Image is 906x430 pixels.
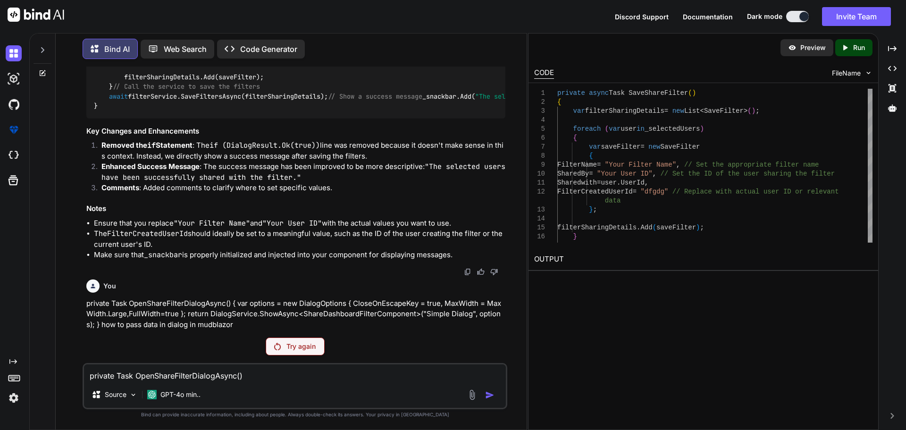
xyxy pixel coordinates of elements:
[534,205,545,214] div: 13
[101,162,510,182] code: "The selected users have been successfully shared with the filter."
[557,188,633,195] span: FilterCreatedUserId
[645,179,648,186] span: ,
[534,98,545,107] div: 2
[744,107,747,115] span: >
[573,134,577,142] span: {
[585,107,664,115] span: filterSharingDetails
[615,13,669,21] span: Discord Support
[755,107,759,115] span: ;
[656,224,696,231] span: saveFilter
[534,232,545,241] div: 16
[800,43,826,52] p: Preview
[700,107,704,115] span: <
[632,188,636,195] span: =
[144,250,182,260] code: _snackbar
[645,125,700,133] span: _selectedUsers
[534,241,545,250] div: 17
[615,12,669,22] button: Discord Support
[593,206,596,213] span: ;
[648,143,660,151] span: new
[684,107,700,115] span: List
[6,390,22,406] img: settings
[107,229,188,238] code: FilterCreatedUserId
[832,68,861,78] span: FileName
[604,125,608,133] span: (
[637,125,645,133] span: in
[101,141,193,150] strong: Removed the Statement
[601,179,617,186] span: user
[147,141,156,150] code: if
[660,143,700,151] span: SaveFilter
[475,92,728,101] span: "The selected users have been successfully shared with the filter."
[6,45,22,61] img: darkChat
[621,179,644,186] span: UserId
[637,224,640,231] span: .
[609,125,621,133] span: var
[672,107,684,115] span: new
[573,233,577,240] span: }
[597,161,601,169] span: =
[683,12,733,22] button: Documentation
[534,160,545,169] div: 9
[164,43,207,55] p: Web Search
[604,161,676,169] span: "Your Filter Name"
[573,125,601,133] span: foreach
[103,281,116,291] h6: You
[573,107,585,115] span: var
[467,389,478,400] img: attachment
[534,134,545,143] div: 6
[534,223,545,232] div: 15
[589,152,593,160] span: {
[105,390,126,399] p: Source
[86,298,505,330] p: private Task OpenShareFilterDialogAsync() { var options = new DialogOptions { CloseOnEscapeKey = ...
[104,43,130,55] p: Bind AI
[113,83,260,91] span: // Call the service to save the filters
[664,107,668,115] span: =
[672,188,839,195] span: // Replace with actual user ID or relevant
[534,116,545,125] div: 4
[684,161,819,169] span: // Set the appropriate filter name
[534,178,545,187] div: 11
[676,161,680,169] span: ,
[477,268,485,276] img: like
[557,170,589,177] span: SharedBy
[589,143,601,151] span: var
[534,67,554,79] div: CODE
[853,43,865,52] p: Run
[747,12,782,21] span: Dark mode
[640,143,644,151] span: =
[83,411,507,418] p: Bind can provide inaccurate information, including about people. Always double-check its answers....
[604,197,621,204] span: data
[557,179,597,186] span: Sharedwith
[6,147,22,163] img: cloudideIcon
[652,170,656,177] span: ,
[240,43,297,55] p: Code Generator
[751,107,755,115] span: )
[160,390,201,399] p: GPT-4o min..
[534,89,545,98] div: 1
[788,43,797,52] img: preview
[589,170,593,177] span: =
[534,107,545,116] div: 3
[640,188,668,195] span: "dfgdg"
[534,152,545,160] div: 8
[822,7,891,26] button: Invite Team
[704,107,744,115] span: SaveFilter
[589,89,609,97] span: async
[597,170,653,177] span: "Your User ID"
[534,187,545,196] div: 12
[617,179,621,186] span: .
[274,343,281,350] img: Retry
[692,89,696,97] span: )
[101,183,505,194] p: : Added comments to clarify where to set specific values.
[609,89,688,97] span: Task SaveShareFilter
[6,71,22,87] img: darkAi-studio
[528,248,878,270] h2: OUTPUT
[864,69,872,77] img: chevron down
[129,391,137,399] img: Pick Models
[262,219,322,228] code: "Your User ID"
[328,92,422,101] span: // Show a success message
[8,8,64,22] img: Bind AI
[101,183,139,192] strong: Comments
[534,125,545,134] div: 5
